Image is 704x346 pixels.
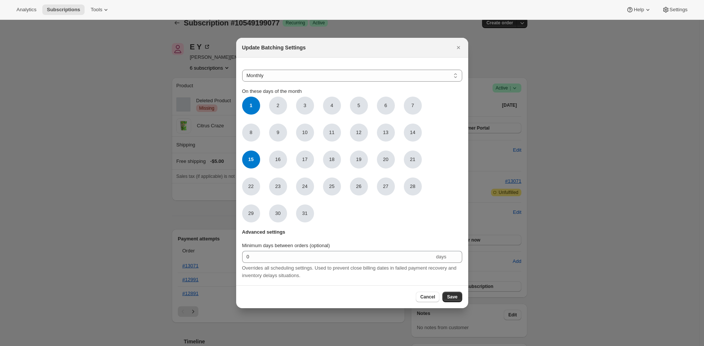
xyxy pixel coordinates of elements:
[12,4,41,15] button: Analytics
[383,183,388,190] span: 27
[42,4,85,15] button: Subscriptions
[248,210,253,217] span: 29
[329,129,334,136] span: 11
[670,7,688,13] span: Settings
[16,7,36,13] span: Analytics
[47,7,80,13] span: Subscriptions
[242,243,330,248] span: Minimum days between orders (optional)
[242,97,260,115] span: 1
[453,42,464,53] button: Close
[91,7,102,13] span: Tools
[383,156,388,163] span: 20
[436,254,446,259] span: days
[411,102,414,109] span: 7
[302,156,307,163] span: 17
[658,4,692,15] button: Settings
[383,129,388,136] span: 13
[275,210,280,217] span: 30
[242,44,306,51] h2: Update Batching Settings
[634,7,644,13] span: Help
[384,102,387,109] span: 6
[277,129,279,136] span: 9
[304,102,306,109] span: 3
[242,265,457,278] span: Overrides all scheduling settings. Used to prevent close billing dates in failed payment recovery...
[242,228,286,236] span: Advanced settings
[250,129,252,136] span: 8
[420,294,435,300] span: Cancel
[86,4,114,15] button: Tools
[275,156,280,163] span: 16
[302,183,307,190] span: 24
[275,183,280,190] span: 23
[242,151,260,169] span: 15
[410,129,415,136] span: 14
[410,183,415,190] span: 28
[330,102,333,109] span: 4
[447,294,457,300] span: Save
[302,210,307,217] span: 31
[357,102,360,109] span: 5
[356,156,361,163] span: 19
[329,156,334,163] span: 18
[277,102,279,109] span: 2
[416,292,439,302] button: Cancel
[356,183,361,190] span: 26
[356,129,361,136] span: 12
[302,129,307,136] span: 10
[442,292,462,302] button: Save
[248,183,253,190] span: 22
[622,4,656,15] button: Help
[242,88,302,94] span: On these days of the month
[410,156,415,163] span: 21
[329,183,334,190] span: 25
